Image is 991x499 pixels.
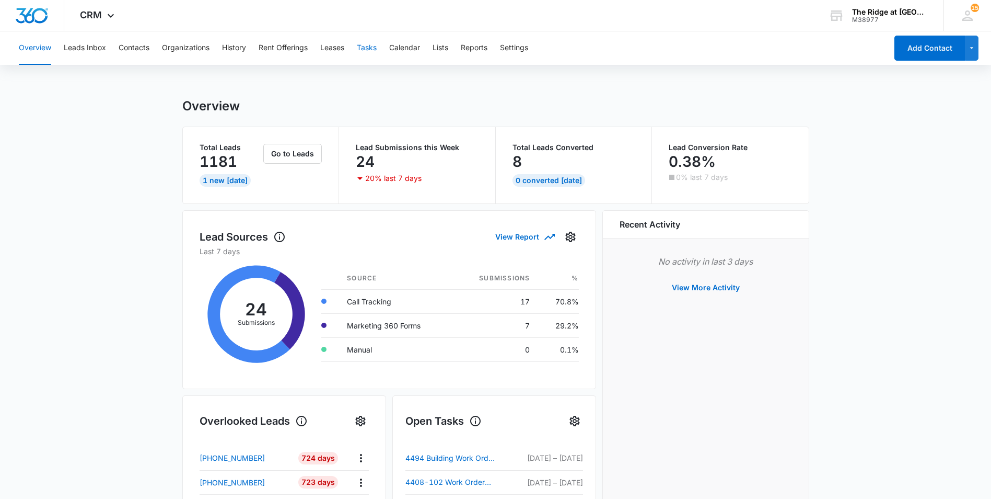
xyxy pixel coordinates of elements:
button: Settings [566,413,583,429]
button: Settings [562,229,579,245]
button: Rent Offerings [259,31,308,65]
td: 0.1% [538,337,578,361]
p: [DATE] – [DATE] [527,477,583,488]
button: Lists [433,31,448,65]
p: [PHONE_NUMBER] [200,477,265,488]
div: 723 Days [298,476,338,489]
a: Go to Leads [263,149,322,158]
th: % [538,267,578,290]
p: No activity in last 3 days [620,255,792,268]
button: Add Contact [894,36,965,61]
button: Organizations [162,31,209,65]
td: 0 [453,337,538,361]
div: 0 Converted [DATE] [512,174,585,187]
button: Contacts [119,31,149,65]
td: 70.8% [538,289,578,313]
p: 0.38% [669,153,716,170]
td: 17 [453,289,538,313]
p: Total Leads Converted [512,144,635,151]
p: [PHONE_NUMBER] [200,452,265,463]
p: 1181 [200,153,237,170]
div: account name [852,8,928,16]
div: notifications count [971,4,979,12]
h1: Lead Sources [200,229,286,245]
a: [PHONE_NUMBER] [200,477,291,488]
h6: Recent Activity [620,218,680,231]
div: 1 New [DATE] [200,174,251,187]
button: Actions [353,474,369,491]
h1: Overview [182,98,240,114]
button: Reports [461,31,487,65]
button: View Report [495,228,554,246]
a: 4494 Building Work Order Bikes outside of bulding [405,452,497,464]
button: Settings [500,31,528,65]
h1: Overlooked Leads [200,413,308,429]
button: View More Activity [661,275,750,300]
td: Marketing 360 Forms [339,313,453,337]
a: 4408-102 Work Order Scheduled [PERSON_NAME] [405,476,497,489]
p: Last 7 days [200,246,579,257]
span: CRM [80,9,102,20]
button: History [222,31,246,65]
p: Lead Conversion Rate [669,144,792,151]
p: 24 [356,153,375,170]
p: Total Leads [200,144,262,151]
button: Go to Leads [263,144,322,164]
button: Tasks [357,31,377,65]
p: Lead Submissions this Week [356,144,479,151]
a: [PHONE_NUMBER] [200,452,291,463]
p: 0% last 7 days [676,174,728,181]
button: Leases [320,31,344,65]
td: Call Tracking [339,289,453,313]
p: 8 [512,153,522,170]
div: 724 Days [298,452,338,464]
th: Source [339,267,453,290]
span: 15 [971,4,979,12]
p: 20% last 7 days [365,175,422,182]
button: Leads Inbox [64,31,106,65]
th: Submissions [453,267,538,290]
button: Calendar [389,31,420,65]
button: Overview [19,31,51,65]
button: Actions [353,450,369,466]
div: account id [852,16,928,24]
td: Manual [339,337,453,361]
h1: Open Tasks [405,413,482,429]
td: 7 [453,313,538,337]
p: [DATE] – [DATE] [527,452,583,463]
button: Settings [352,413,369,429]
td: 29.2% [538,313,578,337]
